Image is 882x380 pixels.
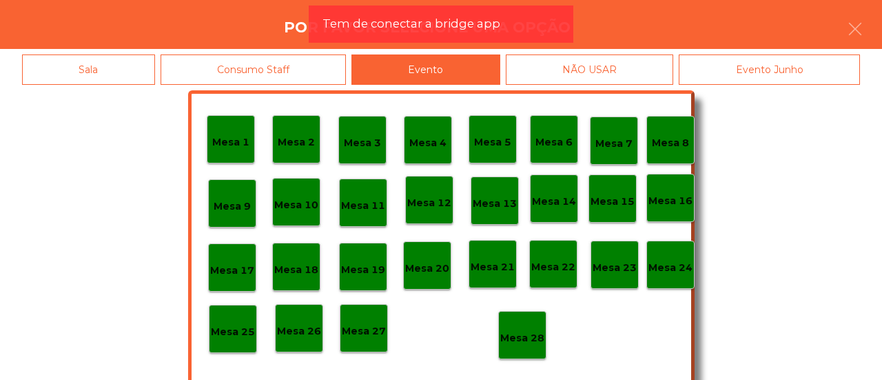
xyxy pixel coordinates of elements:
[274,262,318,278] p: Mesa 18
[471,259,515,275] p: Mesa 21
[531,259,575,275] p: Mesa 22
[500,330,544,346] p: Mesa 28
[351,54,500,86] div: Evento
[214,199,251,214] p: Mesa 9
[405,261,449,277] p: Mesa 20
[409,135,447,151] p: Mesa 4
[22,54,155,86] div: Sala
[473,196,517,212] p: Mesa 13
[679,54,860,86] div: Evento Junho
[210,263,254,279] p: Mesa 17
[277,323,321,339] p: Mesa 26
[648,260,693,276] p: Mesa 24
[593,260,637,276] p: Mesa 23
[535,134,573,150] p: Mesa 6
[407,195,451,211] p: Mesa 12
[344,135,381,151] p: Mesa 3
[284,17,571,38] h4: Por favor selecione uma opção
[341,262,385,278] p: Mesa 19
[212,134,249,150] p: Mesa 1
[652,135,689,151] p: Mesa 8
[161,54,347,86] div: Consumo Staff
[595,136,633,152] p: Mesa 7
[648,193,693,209] p: Mesa 16
[532,194,576,210] p: Mesa 14
[278,134,315,150] p: Mesa 2
[506,54,674,86] div: NÃO USAR
[341,198,385,214] p: Mesa 11
[342,323,386,339] p: Mesa 27
[474,134,511,150] p: Mesa 5
[591,194,635,210] p: Mesa 15
[322,15,500,32] span: Tem de conectar a bridge app
[274,197,318,213] p: Mesa 10
[211,324,255,340] p: Mesa 25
